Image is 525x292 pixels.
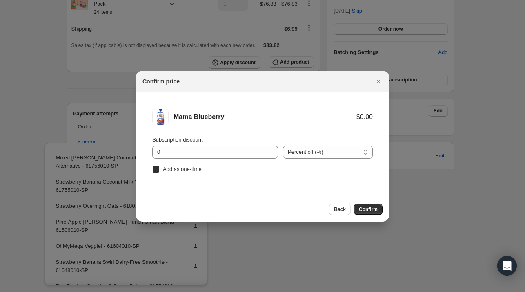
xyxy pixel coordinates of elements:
div: Mama Blueberry [174,113,356,121]
h2: Confirm price [142,77,180,85]
span: Subscription discount [152,137,203,143]
button: Close [373,76,384,87]
span: Add as one-time [163,166,202,172]
div: Open Intercom Messenger [497,256,517,276]
img: Mama Blueberry [152,109,169,125]
div: $0.00 [356,113,373,121]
